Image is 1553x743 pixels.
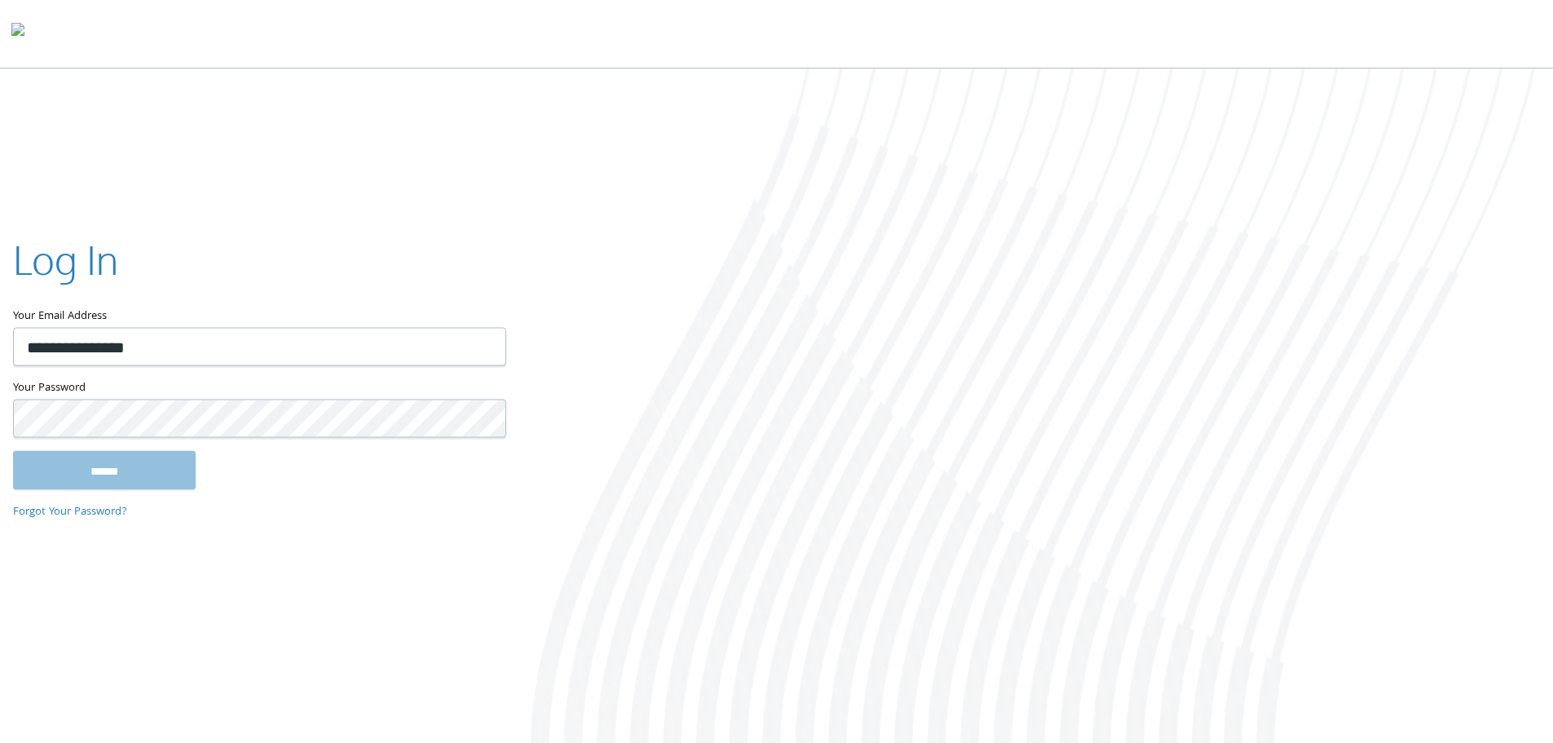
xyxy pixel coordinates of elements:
keeper-lock: Open Keeper Popup [474,409,493,428]
a: Forgot Your Password? [13,503,127,521]
keeper-lock: Open Keeper Popup [474,337,493,356]
img: todyl-logo-dark.svg [11,17,24,50]
h2: Log In [13,232,118,287]
label: Your Password [13,378,505,399]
